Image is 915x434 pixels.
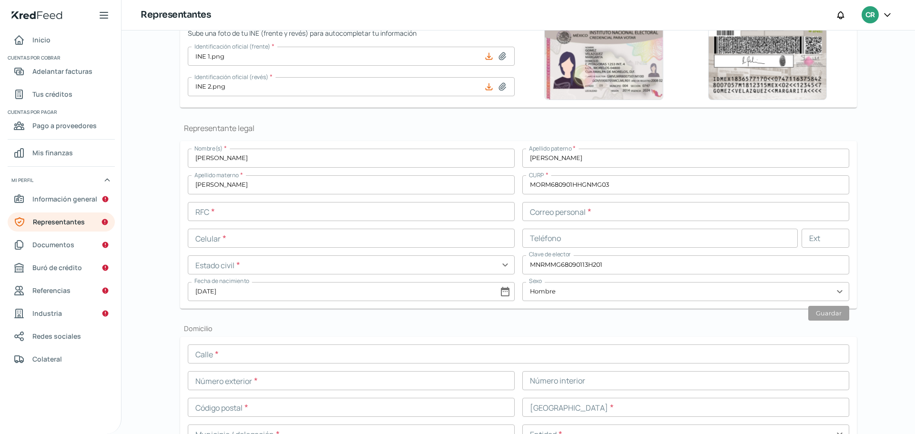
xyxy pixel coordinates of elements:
[529,250,571,258] span: Clave de elector
[11,176,33,184] span: Mi perfil
[32,330,81,342] span: Redes sociales
[8,327,115,346] a: Redes sociales
[8,258,115,277] a: Buró de crédito
[8,143,115,162] a: Mis finanzas
[529,171,544,179] span: CURP
[180,123,857,133] h1: Representante legal
[8,108,113,116] span: Cuentas por pagar
[544,27,663,100] img: Ejemplo de identificación oficial (frente)
[865,10,874,21] span: CR
[8,350,115,369] a: Colateral
[8,85,115,104] a: Tus créditos
[32,262,82,273] span: Buró de crédito
[32,193,97,205] span: Información general
[8,281,115,300] a: Referencias
[194,144,223,152] span: Nombre(s)
[8,62,115,81] a: Adelantar facturas
[188,27,515,39] span: Sube una foto de tu INE (frente y revés) para autocompletar tu información
[32,34,51,46] span: Inicio
[529,277,542,285] span: Sexo
[32,353,62,365] span: Colateral
[529,144,571,152] span: Apellido paterno
[194,73,268,81] span: Identificación oficial (revés)
[8,116,115,135] a: Pago a proveedores
[8,212,115,232] a: Representantes
[32,147,73,159] span: Mis finanzas
[32,65,92,77] span: Adelantar facturas
[8,190,115,209] a: Información general
[32,307,62,319] span: Industria
[8,235,115,254] a: Documentos
[194,277,249,285] span: Fecha de nacimiento
[8,53,113,62] span: Cuentas por cobrar
[32,239,74,251] span: Documentos
[8,30,115,50] a: Inicio
[194,42,270,50] span: Identificación oficial (frente)
[32,88,72,100] span: Tus créditos
[180,324,857,333] h2: Domicilio
[708,28,827,100] img: Ejemplo de identificación oficial (revés)
[32,284,71,296] span: Referencias
[33,216,85,228] span: Representantes
[141,8,211,22] h1: Representantes
[194,171,239,179] span: Apellido materno
[32,120,97,131] span: Pago a proveedores
[808,306,849,321] button: Guardar
[8,304,115,323] a: Industria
